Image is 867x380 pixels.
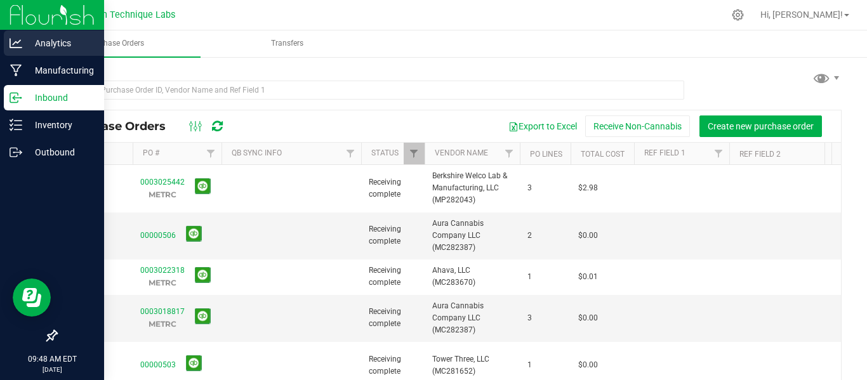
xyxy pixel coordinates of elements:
a: PO Lines [530,150,562,159]
p: Inventory [22,117,98,133]
inline-svg: Inbound [10,91,22,104]
span: $0.01 [578,271,598,283]
span: 2 [527,230,563,242]
p: Analytics [22,36,98,51]
span: 3 [527,312,563,324]
p: Outbound [22,145,98,160]
inline-svg: Manufacturing [10,64,22,77]
span: 1 [527,359,563,371]
span: Receiving complete [369,176,417,200]
a: Ref Field 1 [644,148,685,157]
span: $0.00 [578,312,598,324]
iframe: Resource center [13,278,51,317]
input: Search Purchase Order ID, Vendor Name and Ref Field 1 [56,81,684,100]
span: Receiving complete [369,223,417,247]
p: Inbound [22,90,98,105]
a: Status [371,148,399,157]
inline-svg: Analytics [10,37,22,49]
inline-svg: Outbound [10,146,22,159]
p: 09:48 AM EDT [6,353,98,365]
a: Filter [201,143,222,164]
a: 00000506 [140,231,176,240]
a: Vendor Name [435,148,488,157]
span: $0.00 [578,359,598,371]
a: 0003018817 [140,307,185,316]
span: Purchase Orders [70,38,161,49]
button: Export to Excel [500,115,585,137]
span: Receiving complete [369,306,417,330]
div: Manage settings [730,9,746,21]
inline-svg: Inventory [10,119,22,131]
span: $0.00 [578,230,598,242]
a: Transfers [202,30,372,57]
span: 1 [527,271,563,283]
span: Aura Cannabis Company LLC (MC282387) [432,218,512,254]
a: QB Sync Info [232,148,282,157]
a: Ref Field 2 [739,150,781,159]
span: Clean Technique Labs [84,10,175,20]
a: Filter [404,143,425,164]
a: 00000503 [140,360,176,369]
p: METRC [140,277,185,289]
span: 3 [527,182,563,194]
span: Hi, [PERSON_NAME]! [760,10,843,20]
p: [DATE] [6,365,98,374]
p: METRC [140,318,185,330]
button: Create new purchase order [699,115,822,137]
span: Receiving complete [369,353,417,377]
span: Create new purchase order [708,121,814,131]
button: Receive Non-Cannabis [585,115,690,137]
a: 0003022318 [140,266,185,275]
a: 0003025442 [140,178,185,187]
span: Tower Three, LLC (MC281652) [432,353,512,377]
a: Filter [340,143,361,164]
p: Manufacturing [22,63,98,78]
span: Receiving complete [369,265,417,289]
span: Ahava, LLC (MC283670) [432,265,512,289]
span: Berkshire Welco Lab & Manufacturing, LLC (MP282043) [432,170,512,207]
span: Purchase Orders [66,119,178,133]
a: Filter [499,143,520,164]
a: Filter [708,143,729,164]
span: Aura Cannabis Company LLC (MC282387) [432,300,512,337]
span: $2.98 [578,182,598,194]
span: Transfers [254,38,321,49]
a: Purchase Orders [30,30,201,57]
a: Total Cost [581,150,625,159]
p: METRC [140,188,185,200]
a: PO # [143,148,159,157]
